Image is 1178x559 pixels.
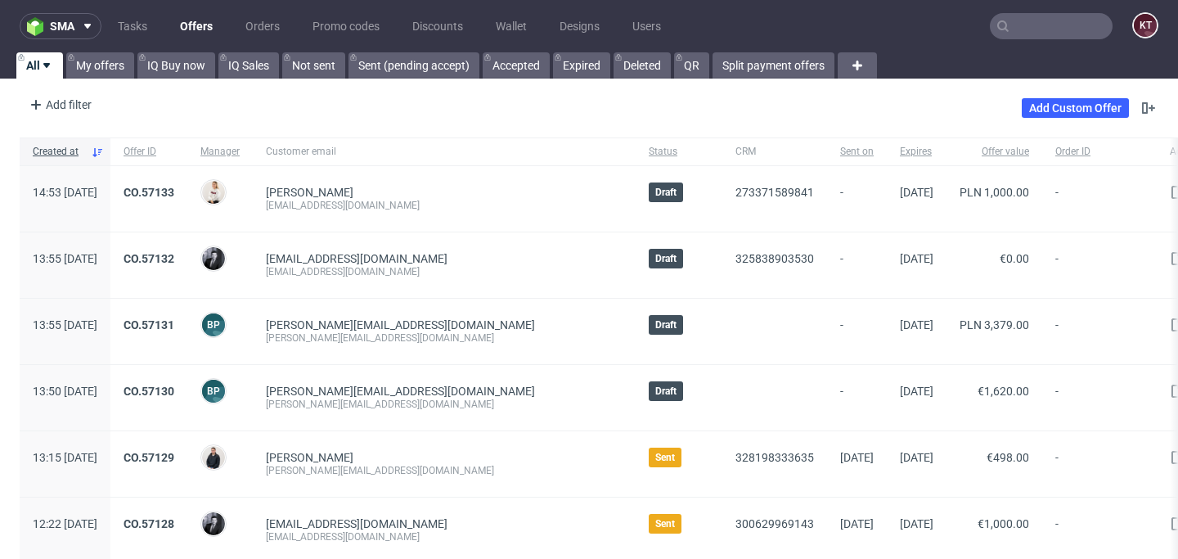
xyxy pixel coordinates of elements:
img: Philippe Dubuy [202,247,225,270]
span: 12:22 [DATE] [33,517,97,530]
a: CO.57130 [124,385,174,398]
a: CO.57128 [124,517,174,530]
span: Offer ID [124,145,174,159]
a: Promo codes [303,13,389,39]
span: Manager [200,145,240,159]
span: Draft [655,318,677,331]
span: [DATE] [900,385,933,398]
span: Offer value [960,145,1029,159]
figcaption: KT [1134,14,1157,37]
a: 273371589841 [735,186,814,199]
a: Not sent [282,52,345,79]
a: Add Custom Offer [1022,98,1129,118]
a: [PERSON_NAME] [266,451,353,464]
span: [PERSON_NAME][EMAIL_ADDRESS][DOMAIN_NAME] [266,385,535,398]
span: [DATE] [900,318,933,331]
img: Philippe Dubuy [202,512,225,535]
a: CO.57131 [124,318,174,331]
span: Draft [655,186,677,199]
a: Users [623,13,671,39]
div: [EMAIL_ADDRESS][DOMAIN_NAME] [266,199,623,212]
span: - [1055,385,1144,411]
span: - [1055,517,1144,543]
span: Draft [655,252,677,265]
a: Accepted [483,52,550,79]
a: 328198333635 [735,451,814,464]
a: All [16,52,63,79]
span: - [1055,318,1144,345]
button: sma [20,13,101,39]
img: Adrian Margula [202,446,225,469]
a: [PERSON_NAME] [266,186,353,199]
span: [DATE] [900,252,933,265]
span: €1,620.00 [978,385,1029,398]
span: - [840,252,874,278]
span: - [840,385,874,411]
span: Draft [655,385,677,398]
div: [PERSON_NAME][EMAIL_ADDRESS][DOMAIN_NAME] [266,331,623,345]
a: QR [674,52,709,79]
img: Mari Fok [202,181,225,204]
figcaption: BP [202,313,225,336]
a: Deleted [614,52,671,79]
span: 13:55 [DATE] [33,318,97,331]
a: IQ Sales [218,52,279,79]
span: [EMAIL_ADDRESS][DOMAIN_NAME] [266,252,447,265]
span: Customer email [266,145,623,159]
span: - [1055,252,1144,278]
span: sma [50,20,74,32]
span: €498.00 [987,451,1029,464]
span: Sent [655,451,675,464]
a: 300629969143 [735,517,814,530]
span: €0.00 [1000,252,1029,265]
span: Order ID [1055,145,1144,159]
div: [PERSON_NAME][EMAIL_ADDRESS][DOMAIN_NAME] [266,398,623,411]
div: [PERSON_NAME][EMAIL_ADDRESS][DOMAIN_NAME] [266,464,623,477]
span: [DATE] [840,517,874,530]
div: [EMAIL_ADDRESS][DOMAIN_NAME] [266,265,623,278]
a: IQ Buy now [137,52,215,79]
a: CO.57133 [124,186,174,199]
span: 13:15 [DATE] [33,451,97,464]
a: Orders [236,13,290,39]
a: Offers [170,13,223,39]
figcaption: BP [202,380,225,403]
span: PLN 1,000.00 [960,186,1029,199]
span: Sent [655,517,675,530]
a: Expired [553,52,610,79]
a: Designs [550,13,609,39]
div: [EMAIL_ADDRESS][DOMAIN_NAME] [266,530,623,543]
span: - [840,186,874,212]
span: Status [649,145,709,159]
img: logo [27,17,50,36]
span: CRM [735,145,814,159]
span: 13:55 [DATE] [33,252,97,265]
div: Add filter [23,92,95,118]
span: PLN 3,379.00 [960,318,1029,331]
span: [EMAIL_ADDRESS][DOMAIN_NAME] [266,517,447,530]
span: €1,000.00 [978,517,1029,530]
span: [PERSON_NAME][EMAIL_ADDRESS][DOMAIN_NAME] [266,318,535,331]
span: - [840,318,874,345]
a: Tasks [108,13,157,39]
span: 14:53 [DATE] [33,186,97,199]
span: [DATE] [900,186,933,199]
a: 325838903530 [735,252,814,265]
span: - [1055,451,1144,477]
span: - [1055,186,1144,212]
a: CO.57132 [124,252,174,265]
span: Sent on [840,145,874,159]
a: Wallet [486,13,537,39]
a: My offers [66,52,134,79]
span: [DATE] [900,517,933,530]
a: CO.57129 [124,451,174,464]
span: [DATE] [840,451,874,464]
span: 13:50 [DATE] [33,385,97,398]
span: Expires [900,145,933,159]
span: [DATE] [900,451,933,464]
a: Split payment offers [713,52,834,79]
a: Sent (pending accept) [348,52,479,79]
a: Discounts [402,13,473,39]
span: Created at [33,145,84,159]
